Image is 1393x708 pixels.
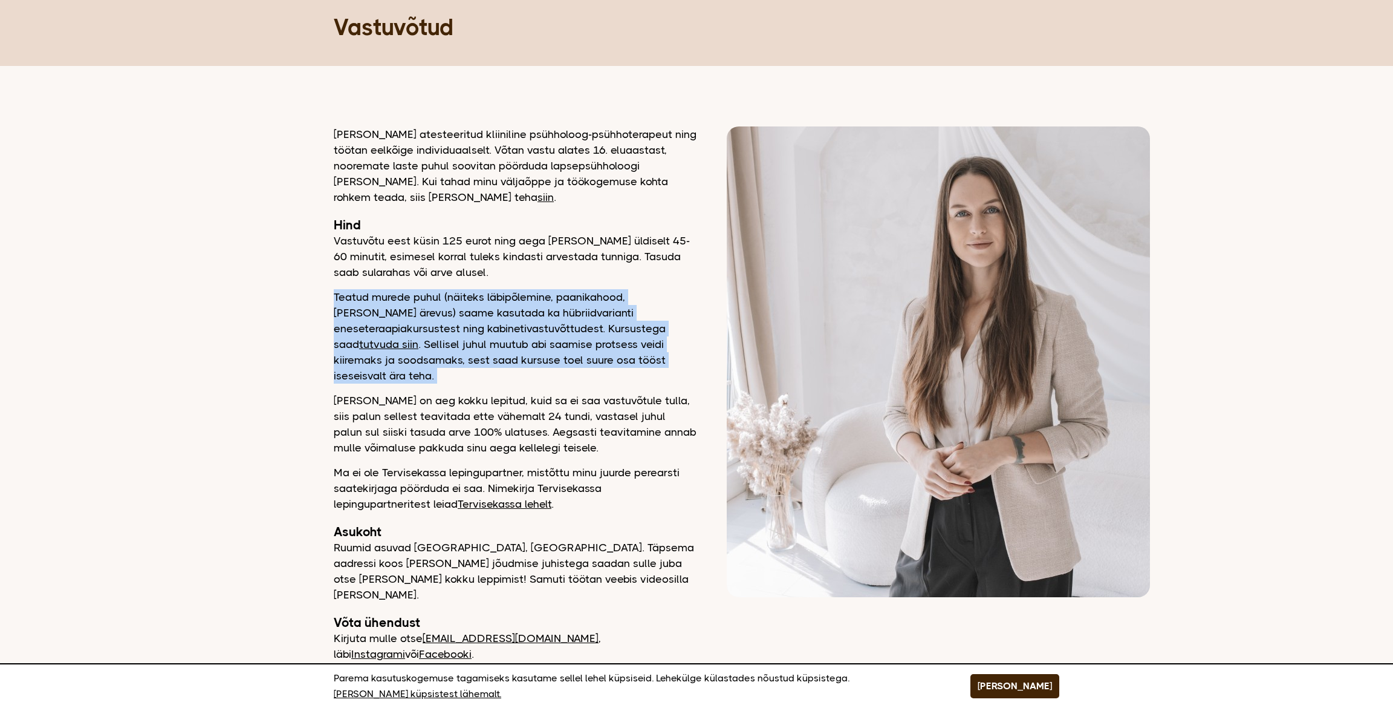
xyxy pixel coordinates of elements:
[334,686,501,702] a: [PERSON_NAME] küpsistest lähemalt.
[458,498,551,510] a: Tervisekassa lehelt
[334,524,696,540] h2: Asukoht
[334,393,696,456] p: [PERSON_NAME] on aeg kokku lepitud, kuid sa ei saa vastuvõtule tulla, siis palun sellest teavitad...
[423,632,599,644] a: [EMAIL_ADDRESS][DOMAIN_NAME]
[727,126,1150,597] img: Dagmar naeratades kaamerasse vaatamas
[334,13,1059,42] h1: Vastuvõtud
[359,338,418,350] a: tutvuda siin
[334,615,696,631] h2: Võta ühendust
[334,217,696,233] h2: Hind
[334,126,696,205] p: [PERSON_NAME] atesteeritud kliiniline psühholoog-psühhoterapeut ning töötan eelkõige individuaals...
[334,233,696,280] p: Vastuvõtu eest küsin 125 eurot ning aega [PERSON_NAME] üldiselt 45-60 minutit, esimesel korral tu...
[351,648,405,660] a: Instagrami
[334,289,696,384] p: Teatud murede puhul (näiteks läbipõlemine, paanikahood, [PERSON_NAME] ärevus) saame kasutada ka h...
[334,540,696,603] p: Ruumid asuvad [GEOGRAPHIC_DATA], [GEOGRAPHIC_DATA]. Täpsema aadressi koos [PERSON_NAME] jõudmise ...
[419,648,472,660] a: Facebooki
[537,191,554,203] a: siin
[334,631,696,662] p: Kirjuta mulle otse , läbi või .
[970,674,1059,698] button: [PERSON_NAME]
[334,670,940,702] p: Parema kasutuskogemuse tagamiseks kasutame sellel lehel küpsiseid. Lehekülge külastades nõustud k...
[334,465,696,512] p: Ma ei ole Tervisekassa lepingupartner, mistõttu minu juurde perearsti saatekirjaga pöörduda ei sa...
